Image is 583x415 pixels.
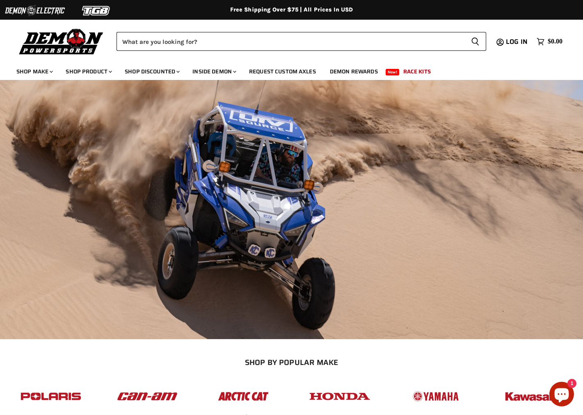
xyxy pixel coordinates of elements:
[243,63,322,80] a: Request Custom Axles
[548,38,562,46] span: $0.00
[308,384,372,409] img: POPULAR_MAKE_logo_4_4923a504-4bac-4306-a1be-165a52280178.jpg
[533,36,567,48] a: $0.00
[19,384,83,409] img: POPULAR_MAKE_logo_2_dba48cf1-af45-46d4-8f73-953a0f002620.jpg
[117,32,486,51] form: Product
[59,63,117,80] a: Shop Product
[10,60,560,80] ul: Main menu
[186,63,241,80] a: Inside Demon
[4,3,66,18] img: Demon Electric Logo 2
[16,27,106,56] img: Demon Powersports
[117,32,464,51] input: Search
[10,358,573,367] h2: SHOP BY POPULAR MAKE
[397,63,437,80] a: Race Kits
[547,382,576,408] inbox-online-store-chat: Shopify online store chat
[404,384,468,409] img: POPULAR_MAKE_logo_5_20258e7f-293c-4aac-afa8-159eaa299126.jpg
[500,384,564,409] img: POPULAR_MAKE_logo_6_76e8c46f-2d1e-4ecc-b320-194822857d41.jpg
[115,384,179,409] img: POPULAR_MAKE_logo_1_adc20308-ab24-48c4-9fac-e3c1a623d575.jpg
[506,36,528,47] span: Log in
[66,3,127,18] img: TGB Logo 2
[464,32,486,51] button: Search
[502,38,533,46] a: Log in
[386,69,400,75] span: New!
[211,384,275,409] img: POPULAR_MAKE_logo_3_027535af-6171-4c5e-a9bc-f0eccd05c5d6.jpg
[324,63,384,80] a: Demon Rewards
[119,63,185,80] a: Shop Discounted
[10,63,58,80] a: Shop Make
